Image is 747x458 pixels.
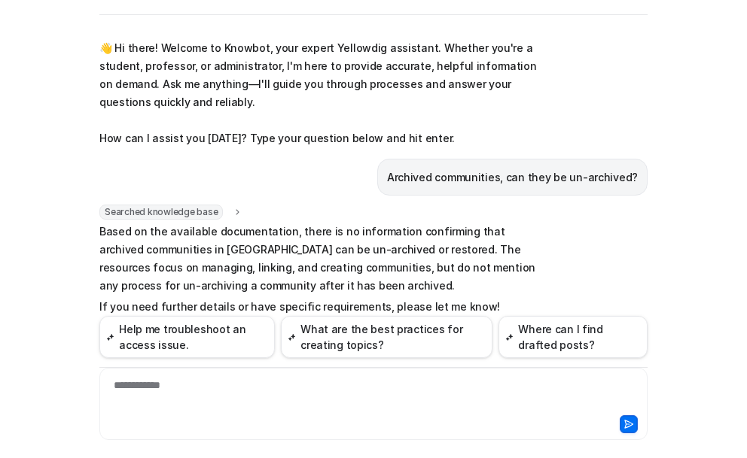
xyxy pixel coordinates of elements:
[387,168,638,187] p: Archived communities, can they be un-archived?
[281,316,492,358] button: What are the best practices for creating topics?
[499,316,648,358] button: Where can I find drafted posts?
[99,316,275,358] button: Help me troubleshoot an access issue.
[99,39,540,147] p: 👋 Hi there! Welcome to Knowbot, your expert Yellowdig assistant. Whether you're a student, profes...
[99,223,540,295] p: Based on the available documentation, there is no information confirming that archived communitie...
[99,298,540,316] p: If you need further details or have specific requirements, please let me know!
[99,205,223,220] span: Searched knowledge base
